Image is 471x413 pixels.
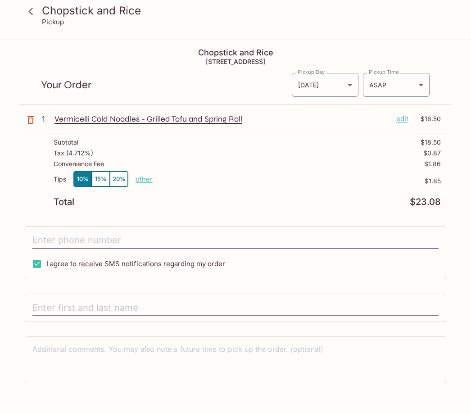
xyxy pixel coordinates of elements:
p: $1.85 [153,177,441,185]
p: Pickup [42,18,64,26]
p: Tax ( 4.712% ) [54,150,93,157]
h5: [STREET_ADDRESS] [19,58,452,65]
div: ASAP [363,73,430,97]
p: edit [396,114,408,124]
button: 15% [92,172,110,186]
h4: Chopstick and Rice [19,48,452,58]
p: Subtotal [54,139,78,146]
p: Your Order [41,81,291,89]
p: Convenience Fee [54,160,104,168]
p: $23.08 [410,198,441,206]
label: Pickup Time [369,68,399,76]
div: [DATE] [292,73,358,97]
label: Pickup Day [298,68,325,76]
p: Tips [54,176,66,183]
p: $0.87 [423,150,441,157]
button: 20% [110,172,128,186]
input: Enter first and last name [32,300,439,317]
button: 10% [74,172,92,186]
h3: Chopstick and Rice [42,4,444,18]
button: other [136,175,153,183]
p: 1 [42,114,51,124]
p: $18.50 [414,114,441,124]
p: $1.86 [424,160,441,168]
p: $18.50 [421,139,441,146]
span: I agree to receive SMS notifications regarding my order [46,259,225,268]
p: Total [54,198,74,206]
p: Vermicelli Cold Noodles - Grilled Tofu and Spring Roll [54,114,389,124]
input: Enter phone number [32,232,439,249]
